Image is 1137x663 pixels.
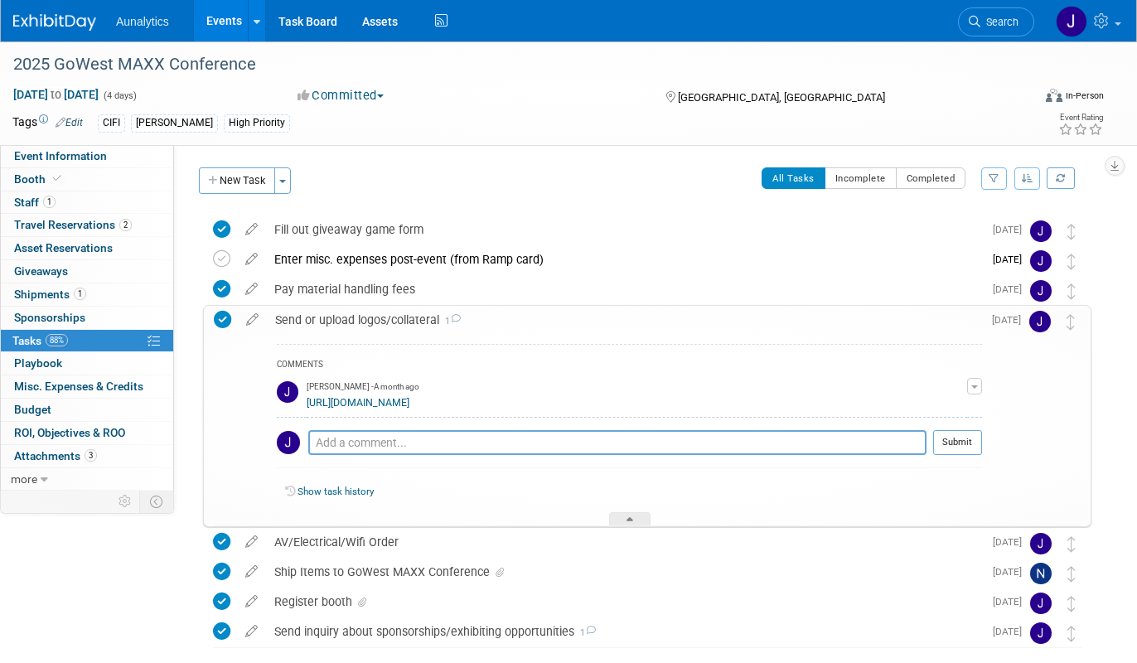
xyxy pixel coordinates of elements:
img: Julie Grisanti-Cieslak [1030,250,1052,272]
a: ROI, Objectives & ROO [1,422,173,444]
a: edit [237,222,266,237]
div: Fill out giveaway game form [266,215,983,244]
div: Ship Items to GoWest MAXX Conference [266,558,983,586]
button: All Tasks [762,167,825,189]
span: [GEOGRAPHIC_DATA], [GEOGRAPHIC_DATA] [678,91,885,104]
td: Personalize Event Tab Strip [111,491,140,512]
span: 1 [74,288,86,300]
td: Tags [12,114,83,133]
a: Tasks88% [1,330,173,352]
div: Pay material handling fees [266,275,983,303]
button: New Task [199,167,275,194]
span: 3 [85,449,97,462]
div: Event Rating [1058,114,1103,122]
a: Booth [1,168,173,191]
span: [DATE] [993,626,1030,637]
a: edit [237,252,266,267]
div: Register booth [266,588,983,616]
a: edit [237,624,266,639]
i: Move task [1067,314,1075,330]
span: 1 [43,196,56,208]
a: Sponsorships [1,307,173,329]
a: edit [237,564,266,579]
a: Event Information [1,145,173,167]
span: Budget [14,403,51,416]
a: Refresh [1047,167,1075,189]
button: Completed [896,167,966,189]
i: Move task [1067,596,1076,612]
span: Misc. Expenses & Credits [14,380,143,393]
a: Playbook [1,352,173,375]
button: Incomplete [825,167,897,189]
span: Asset Reservations [14,241,113,254]
td: Toggle Event Tabs [140,491,174,512]
a: Giveaways [1,260,173,283]
div: COMMENTS [277,357,982,375]
a: edit [237,535,266,549]
span: [PERSON_NAME] - A month ago [307,381,419,393]
i: Move task [1067,566,1076,582]
i: Move task [1067,254,1076,269]
i: Move task [1067,626,1076,641]
span: Aunalytics [116,15,169,28]
img: Julie Grisanti-Cieslak [277,431,300,454]
img: Nick Vila [1030,563,1052,584]
img: Julie Grisanti-Cieslak [1029,311,1051,332]
a: Attachments3 [1,445,173,467]
img: Julie Grisanti-Cieslak [277,381,298,403]
div: Event Format [943,86,1105,111]
span: Staff [14,196,56,209]
img: Julie Grisanti-Cieslak [1030,593,1052,614]
span: 2 [119,219,132,231]
div: High Priority [224,114,290,132]
i: Move task [1067,283,1076,299]
a: more [1,468,173,491]
span: more [11,472,37,486]
img: Julie Grisanti-Cieslak [1030,622,1052,644]
span: Tasks [12,334,68,347]
i: Move task [1067,224,1076,240]
span: 1 [439,316,461,327]
a: Search [958,7,1034,36]
span: Giveaways [14,264,68,278]
a: Travel Reservations2 [1,214,173,236]
span: Playbook [14,356,62,370]
span: Shipments [14,288,86,301]
img: Julie Grisanti-Cieslak [1030,220,1052,242]
span: [DATE] [993,566,1030,578]
div: CIFI [98,114,125,132]
span: 88% [46,334,68,346]
a: Show task history [298,486,374,497]
img: Julie Grisanti-Cieslak [1030,280,1052,302]
span: Attachments [14,449,97,462]
span: Booth [14,172,65,186]
span: [DATE] [992,314,1029,326]
span: [DATE] [993,536,1030,548]
a: Edit [56,117,83,128]
span: (4 days) [102,90,137,101]
a: Staff1 [1,191,173,214]
span: to [48,88,64,101]
span: [DATE] [993,596,1030,607]
span: [DATE] [DATE] [12,87,99,102]
div: Send inquiry about sponsorships/exhibiting opportunities [266,617,983,646]
div: Enter misc. expenses post-event (from Ramp card) [266,245,983,273]
a: Shipments1 [1,283,173,306]
img: Format-Inperson.png [1046,89,1062,102]
a: Misc. Expenses & Credits [1,375,173,398]
a: edit [237,282,266,297]
img: ExhibitDay [13,14,96,31]
span: Event Information [14,149,107,162]
button: Committed [292,87,390,104]
i: Booth reservation complete [53,174,61,183]
span: Search [980,16,1018,28]
img: Julie Grisanti-Cieslak [1056,6,1087,37]
span: Travel Reservations [14,218,132,231]
a: Budget [1,399,173,421]
a: Asset Reservations [1,237,173,259]
a: edit [238,312,267,327]
span: [DATE] [993,283,1030,295]
img: Julie Grisanti-Cieslak [1030,533,1052,554]
div: In-Person [1065,90,1104,102]
span: ROI, Objectives & ROO [14,426,125,439]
